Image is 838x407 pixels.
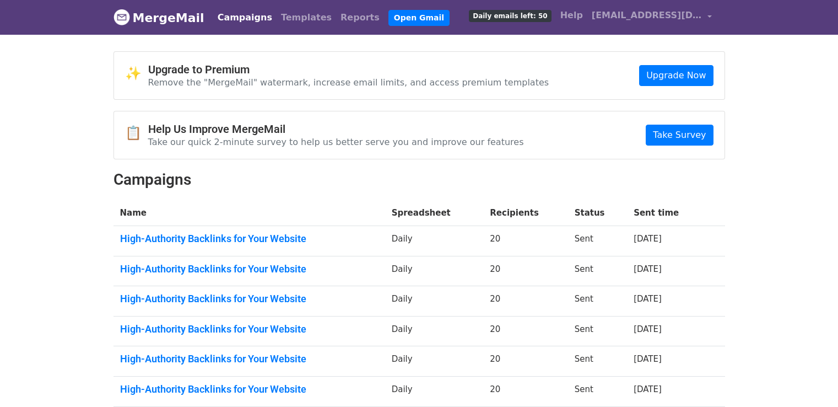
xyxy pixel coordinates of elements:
[385,286,484,317] td: Daily
[385,377,484,407] td: Daily
[120,293,379,305] a: High-Authority Backlinks for Your Website
[634,384,662,394] a: [DATE]
[385,256,484,286] td: Daily
[385,226,484,256] td: Daily
[568,346,627,377] td: Sent
[120,383,379,395] a: High-Authority Backlinks for Your Website
[483,346,567,377] td: 20
[148,77,549,88] p: Remove the "MergeMail" watermark, increase email limits, and access premium templates
[120,353,379,365] a: High-Authority Backlinks for Your Website
[120,263,379,275] a: High-Authority Backlinks for Your Website
[125,66,148,82] span: ✨
[113,200,385,226] th: Name
[148,63,549,76] h4: Upgrade to Premium
[148,122,524,136] h4: Help Us Improve MergeMail
[634,294,662,304] a: [DATE]
[483,200,567,226] th: Recipients
[483,316,567,346] td: 20
[125,125,148,141] span: 📋
[277,7,336,29] a: Templates
[592,9,702,22] span: [EMAIL_ADDRESS][DOMAIN_NAME]
[634,324,662,334] a: [DATE]
[469,10,551,22] span: Daily emails left: 50
[385,316,484,346] td: Daily
[120,233,379,245] a: High-Authority Backlinks for Your Website
[120,323,379,335] a: High-Authority Backlinks for Your Website
[336,7,384,29] a: Reports
[634,234,662,244] a: [DATE]
[483,377,567,407] td: 20
[587,4,716,30] a: [EMAIL_ADDRESS][DOMAIN_NAME]
[568,256,627,286] td: Sent
[483,286,567,317] td: 20
[627,200,707,226] th: Sent time
[213,7,277,29] a: Campaigns
[483,226,567,256] td: 20
[639,65,713,86] a: Upgrade Now
[568,316,627,346] td: Sent
[568,226,627,256] td: Sent
[113,9,130,25] img: MergeMail logo
[568,377,627,407] td: Sent
[113,6,204,29] a: MergeMail
[385,200,484,226] th: Spreadsheet
[385,346,484,377] td: Daily
[388,10,450,26] a: Open Gmail
[148,136,524,148] p: Take our quick 2-minute survey to help us better serve you and improve our features
[556,4,587,26] a: Help
[646,125,713,146] a: Take Survey
[568,286,627,317] td: Sent
[634,354,662,364] a: [DATE]
[568,200,627,226] th: Status
[483,256,567,286] td: 20
[113,170,725,189] h2: Campaigns
[464,4,555,26] a: Daily emails left: 50
[634,264,662,274] a: [DATE]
